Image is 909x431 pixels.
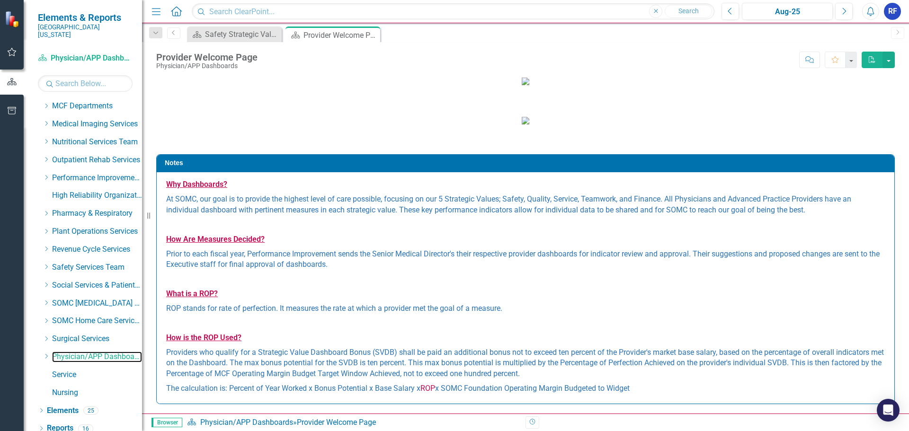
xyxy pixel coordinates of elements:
[877,399,900,422] div: Open Intercom Messenger
[665,5,712,18] button: Search
[52,352,142,362] a: Physician/APP Dashboards
[187,417,518,428] div: »
[52,155,142,166] a: Outpatient Rehab Services
[166,304,502,313] span: ROP stands for rate of perfection. It measures the rate at which a provider met the goal of a mea...
[52,208,142,219] a: Pharmacy & Respiratory
[52,334,142,344] a: Surgical Services
[166,180,227,189] strong: Why Dashboards?
[192,3,714,20] input: Search ClearPoint...
[678,7,699,15] span: Search
[52,119,142,130] a: Medical Imaging Services
[38,12,133,23] span: Elements & Reports
[52,280,142,291] a: Social Services & Patient Relations
[83,406,98,414] div: 25
[52,244,142,255] a: Revenue Cycle Services
[205,28,279,40] div: Safety Strategic Value Dashboard
[52,137,142,148] a: Nutritional Services Team
[52,369,142,380] a: Service
[52,316,142,326] a: SOMC Home Care Services
[52,101,142,112] a: MCF Departments
[52,190,142,201] a: High Reliability Organization
[156,52,258,62] div: Provider Welcome Page
[522,78,529,85] img: SOMC%20Logo.png
[52,226,142,237] a: Plant Operations Services
[166,333,241,342] strong: How is the ROP Used?
[166,249,880,269] span: Prior to each fiscal year, Performance Improvement sends the Senior Medical Director's their resp...
[4,10,21,27] img: ClearPoint Strategy
[745,6,829,18] div: Aug-25
[200,418,293,427] a: Physician/APP Dashboards
[166,194,851,214] span: At SOMC, our goal is to provide the highest level of care possible, focusing on our 5 Strategic V...
[166,384,630,393] span: The calculation is: Percent of Year Worked x Bonus Potential x Base Salary x x SOMC Foundation Op...
[189,28,279,40] a: Safety Strategic Value Dashboard
[52,387,142,398] a: Nursing
[151,418,182,427] span: Browser
[47,405,79,416] a: Elements
[297,418,376,427] div: Provider Welcome Page
[742,3,833,20] button: Aug-25
[165,159,890,167] h3: Notes
[156,62,258,70] div: Physician/APP Dashboards
[166,235,265,244] strong: How Are Measures Decided?
[303,29,378,41] div: Provider Welcome Page
[166,289,218,298] strong: What is a ROP?
[166,348,884,378] span: Providers who qualify for a Strategic Value Dashboard Bonus (SVDB) shall be paid an additional bo...
[38,75,133,92] input: Search Below...
[38,53,133,64] a: Physician/APP Dashboards
[38,23,133,39] small: [GEOGRAPHIC_DATA][US_STATE]
[420,384,435,393] span: ROP
[52,298,142,309] a: SOMC [MEDICAL_DATA] & Infusion Services
[52,173,142,184] a: Performance Improvement Services
[52,262,142,273] a: Safety Services Team
[522,117,529,124] img: mceclip1.png
[884,3,901,20] button: RF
